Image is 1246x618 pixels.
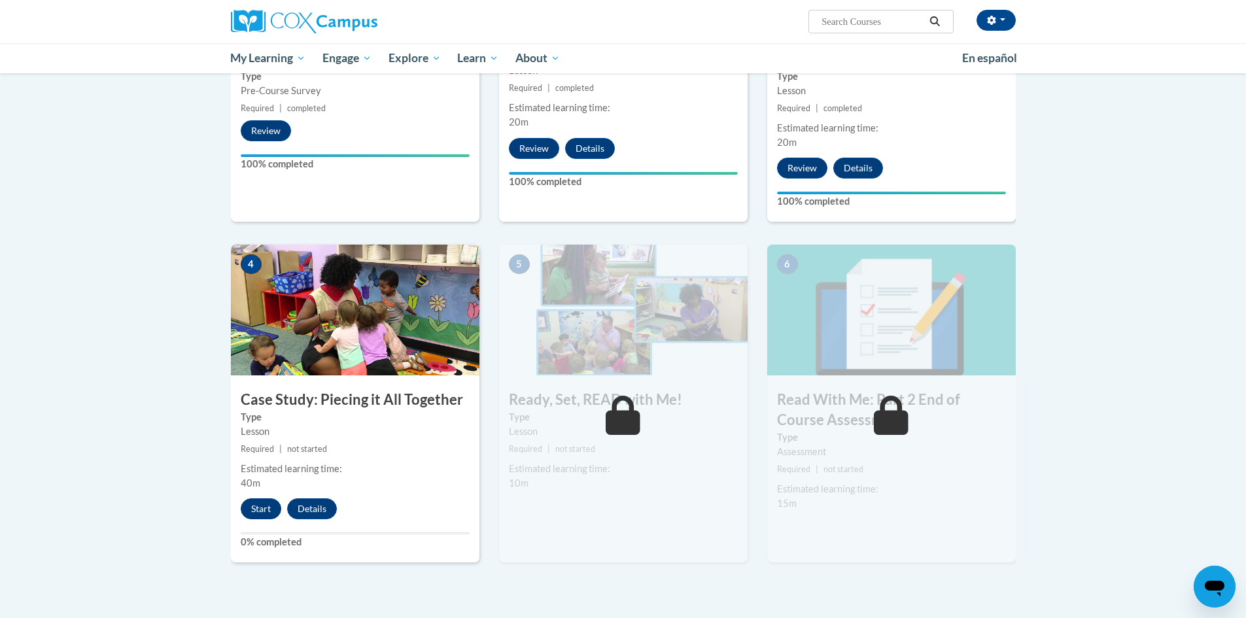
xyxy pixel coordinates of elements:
h3: Read With Me: Part 2 End of Course Assessment [767,390,1016,430]
span: Explore [389,50,441,66]
span: Required [777,464,810,474]
div: Estimated learning time: [509,101,738,115]
div: Pre-Course Survey [241,84,470,98]
span: Learn [457,50,498,66]
a: Engage [314,43,380,73]
img: Cox Campus [231,10,377,33]
div: Estimated learning time: [777,482,1006,496]
span: completed [287,103,326,113]
a: Explore [380,43,449,73]
span: 4 [241,254,262,274]
span: completed [555,83,594,93]
span: En español [962,51,1017,65]
iframe: Button to launch messaging window [1194,566,1236,608]
span: 40m [241,477,260,489]
button: Details [833,158,883,179]
div: Estimated learning time: [509,462,738,476]
button: Details [287,498,337,519]
div: Estimated learning time: [777,121,1006,135]
span: | [547,444,550,454]
span: completed [823,103,862,113]
label: 100% completed [777,194,1006,209]
button: Start [241,498,281,519]
span: 20m [777,137,797,148]
label: Type [777,430,1006,445]
span: | [816,103,818,113]
img: Course Image [231,245,479,375]
a: En español [954,44,1026,72]
div: Your progress [241,154,470,157]
div: Your progress [509,172,738,175]
a: About [507,43,568,73]
div: Main menu [211,43,1035,73]
h3: Ready, Set, READ with Me! [499,390,748,410]
span: 10m [509,477,528,489]
label: Type [777,69,1006,84]
span: Required [241,444,274,454]
h3: Case Study: Piecing it All Together [231,390,479,410]
div: Lesson [241,424,470,439]
span: About [515,50,560,66]
div: Assessment [777,445,1006,459]
div: Lesson [777,84,1006,98]
button: Search [925,14,944,29]
button: Details [565,138,615,159]
label: 100% completed [509,175,738,189]
span: 15m [777,498,797,509]
span: Required [241,103,274,113]
label: 100% completed [241,157,470,171]
span: | [279,103,282,113]
span: Required [777,103,810,113]
label: Type [241,69,470,84]
span: 6 [777,254,798,274]
button: Account Settings [977,10,1016,31]
img: Course Image [767,245,1016,375]
label: Type [509,410,738,424]
input: Search Courses [820,14,925,29]
button: Review [509,138,559,159]
label: Type [241,410,470,424]
span: 5 [509,254,530,274]
img: Course Image [499,245,748,375]
span: 20m [509,116,528,128]
span: | [816,464,818,474]
a: Learn [449,43,507,73]
span: not started [823,464,863,474]
button: Review [241,120,291,141]
span: My Learning [230,50,305,66]
a: Cox Campus [231,10,479,33]
div: Estimated learning time: [241,462,470,476]
span: Engage [322,50,372,66]
span: Required [509,83,542,93]
label: 0% completed [241,535,470,549]
button: Review [777,158,827,179]
span: Required [509,444,542,454]
span: | [547,83,550,93]
span: | [279,444,282,454]
span: not started [287,444,327,454]
a: My Learning [222,43,315,73]
div: Lesson [509,424,738,439]
span: not started [555,444,595,454]
div: Your progress [777,192,1006,194]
